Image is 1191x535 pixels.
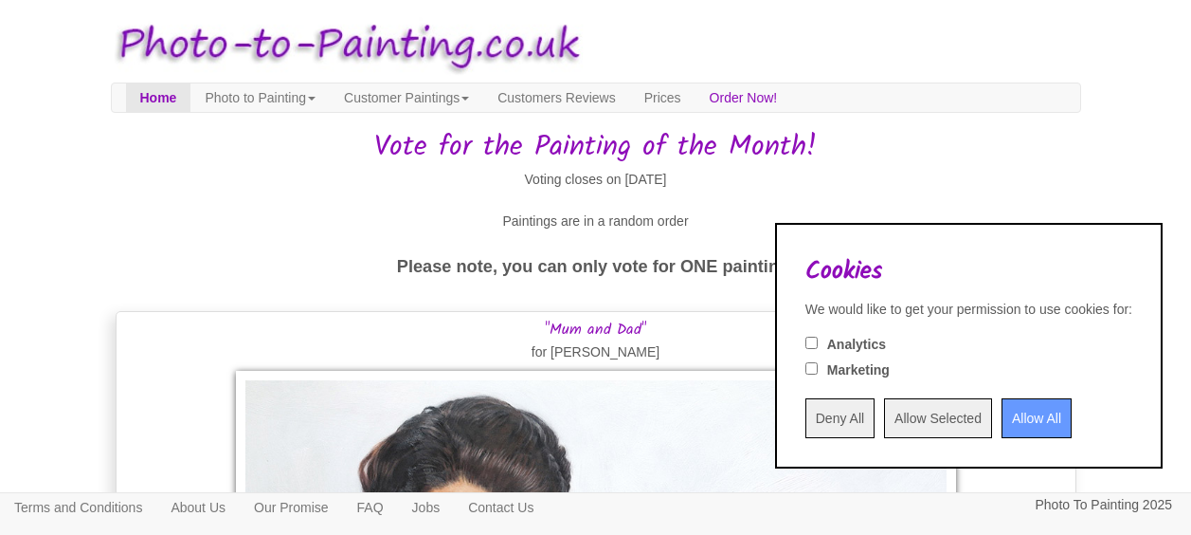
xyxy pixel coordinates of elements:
label: Analytics [827,335,886,354]
h3: "Mum and Dad" [121,322,1071,339]
h1: Vote for the Painting of the Month! [111,132,1081,163]
input: Deny All [805,398,875,438]
p: Photo To Painting 2025 [1035,493,1172,517]
a: Jobs [398,493,455,522]
a: Customer Paintings [330,83,483,112]
p: Paintings are in a random order [111,210,1081,233]
input: Allow Selected [884,398,992,438]
a: Customers Reviews [483,83,629,112]
p: Please note, you can only vote for ONE painting. [111,252,1081,283]
h2: Cookies [805,258,1132,286]
a: Contact Us [454,493,548,522]
label: Marketing [827,360,890,379]
img: Photo to Painting [101,9,586,83]
input: Allow All [1002,398,1072,438]
div: We would like to get your permission to use cookies for: [805,300,1132,319]
a: FAQ [343,493,398,522]
p: Voting closes on [DATE] [111,168,1081,192]
a: About Us [156,493,240,522]
a: Order Now! [695,83,792,112]
a: Home [126,83,191,112]
a: Photo to Painting [190,83,330,112]
a: Our Promise [240,493,343,522]
a: Prices [630,83,695,112]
